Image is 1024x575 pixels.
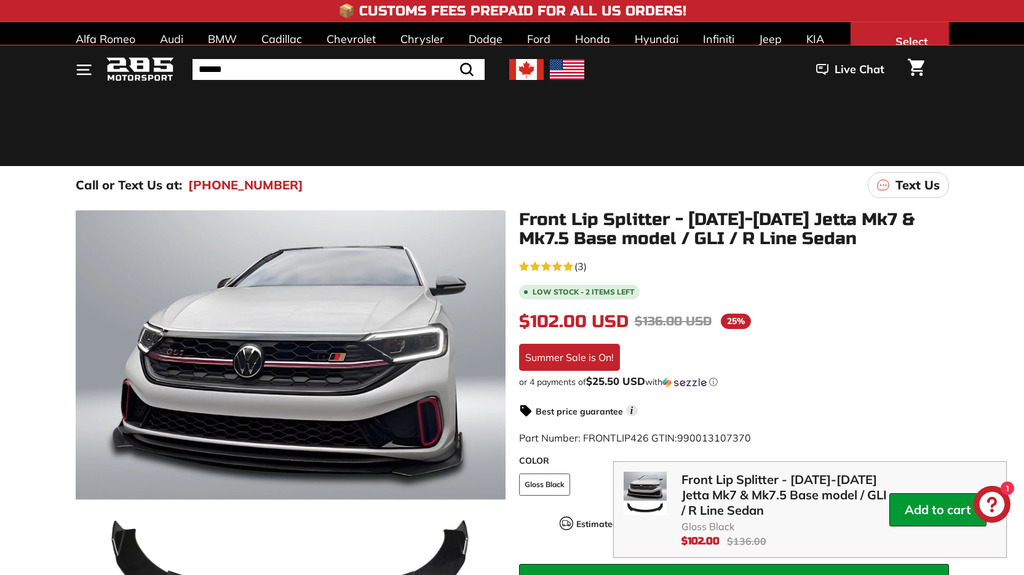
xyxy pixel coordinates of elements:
strong: Estimated Delivery: 2-3 [576,518,673,529]
a: [PHONE_NUMBER] [188,176,303,194]
a: KIA [794,21,836,57]
a: Chrysler [388,21,456,57]
sale-price: $102.00 [681,535,720,547]
h4: 📦 Customs Fees Prepaid for All US Orders! [338,4,686,18]
span: Front Lip Splitter - [DATE]-[DATE] Jetta Mk7 & Mk7.5 Base model / GLI / R Line Sedan [681,472,889,518]
a: Infiniti [691,21,747,57]
button-content: Add to cart [905,502,971,517]
a: Hyundai [622,21,691,57]
a: Text Us [868,172,949,198]
span: $102.00 USD [519,311,629,332]
div: or 4 payments of$25.50 USDwithSezzle Click to learn more about Sezzle [519,376,949,388]
a: Honda [563,21,622,57]
a: Chevrolet [314,21,388,57]
span: $136.00 USD [635,314,712,329]
h1: Front Lip Splitter - [DATE]-[DATE] Jetta Mk7 & Mk7.5 Base model / GLI / R Line Sedan [519,210,949,248]
span: Live Chat [835,61,884,77]
img: Logo_285_Motorsport_areodynamics_components [106,55,174,84]
label: COLOR [519,454,949,467]
compare-at-price: $136.00 [727,535,766,547]
button: Live Chat [800,54,900,85]
a: 5.0 rating (3 votes) [519,258,949,274]
div: or 4 payments of with [519,376,949,388]
span: (3) [574,259,587,274]
p: Text Us [895,176,940,194]
a: Alfa Romeo [63,21,148,57]
img: Front Lip Splitter - 2019-2025 Jetta Mk7 & Mk7.5 Base model / GLI / R Line Sedan [624,472,667,515]
p: Days (Can & US) [576,518,739,531]
a: BMW [196,21,249,57]
span: i [626,405,638,416]
inbox-online-store-chat: Shopify online store chat [970,486,1014,526]
a: Jeep [747,21,794,57]
a: Audi [148,21,196,57]
button: Add to cart [889,493,986,526]
a: Cadillac [249,21,314,57]
span: Part Number: FRONTLIP426 GTIN: [519,432,751,444]
span: Gloss Black [681,520,889,533]
span: Select Your Vehicle [891,34,933,81]
input: Search [192,59,485,80]
span: 25% [721,314,751,329]
strong: Best price guarantee [536,406,623,417]
a: Dodge [456,21,515,57]
p: Call or Text Us at: [76,176,182,194]
img: Sezzle [662,377,707,388]
span: 990013107370 [677,432,751,444]
span: $25.50 USD [586,375,645,387]
a: Ford [515,21,563,57]
a: Cart [900,49,932,90]
div: Summer Sale is On! [519,344,620,371]
span: Low stock - 2 items left [533,288,635,296]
